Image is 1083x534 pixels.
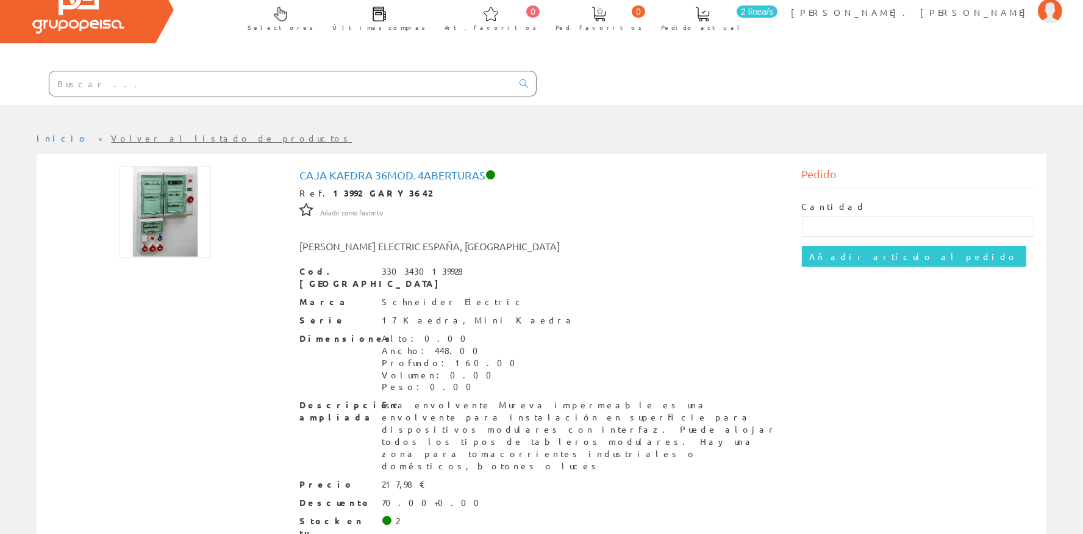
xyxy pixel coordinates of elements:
span: Art. favoritos [445,21,537,34]
span: Dimensiones [300,333,373,345]
div: 3303430139928 [382,265,463,278]
div: [PERSON_NAME] ELECTRIC ESPAÑA, [GEOGRAPHIC_DATA] [291,239,584,253]
div: Schneider Electric [382,296,526,308]
div: Profundo: 160.00 [382,357,523,369]
div: 217,98 € [382,478,426,491]
input: Añadir artículo al pedido [802,246,1026,267]
input: Buscar ... [49,71,512,96]
span: Ped. favoritos [556,21,642,34]
a: Volver al listado de productos [112,132,352,143]
a: Inicio [37,132,88,143]
div: Esta envolvente Mureva impermeable es una envolvente para instalación en superficie para disposit... [382,399,784,472]
span: Añadir como favorito [321,208,384,218]
h1: Caja Kaedra 36mod. 4aberturas [300,169,784,181]
div: Peso: 0.00 [382,381,523,393]
span: Precio [300,478,373,491]
span: Cod. [GEOGRAPHIC_DATA] [300,265,373,290]
span: [PERSON_NAME]. [PERSON_NAME] [791,6,1032,18]
span: Marca [300,296,373,308]
div: 2 [396,515,399,527]
div: Ref. [300,187,784,200]
div: Pedido [802,166,1035,189]
div: 70.00+0.00 [382,497,487,509]
div: Volumen: 0.00 [382,369,523,381]
div: Ancho: 448.00 [382,345,523,357]
span: 0 [526,5,540,18]
span: 0 [632,5,645,18]
span: Pedido actual [661,21,744,34]
span: 2 línea/s [737,5,777,18]
span: Selectores [248,21,313,34]
a: Añadir como favorito [321,206,384,217]
label: Cantidad [802,201,867,213]
span: Últimas compras [332,21,426,34]
span: Descripción ampliada [300,399,373,424]
span: Descuento [300,497,373,509]
img: Foto artículo Caja Kaedra 36mod. 4aberturas (150x150) [120,166,211,258]
strong: 13992 GARY3642 [334,187,432,198]
span: Serie [300,314,373,327]
div: 17 Kaedra, Mini Kaedra [382,314,576,327]
div: Alto: 0.00 [382,333,523,345]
